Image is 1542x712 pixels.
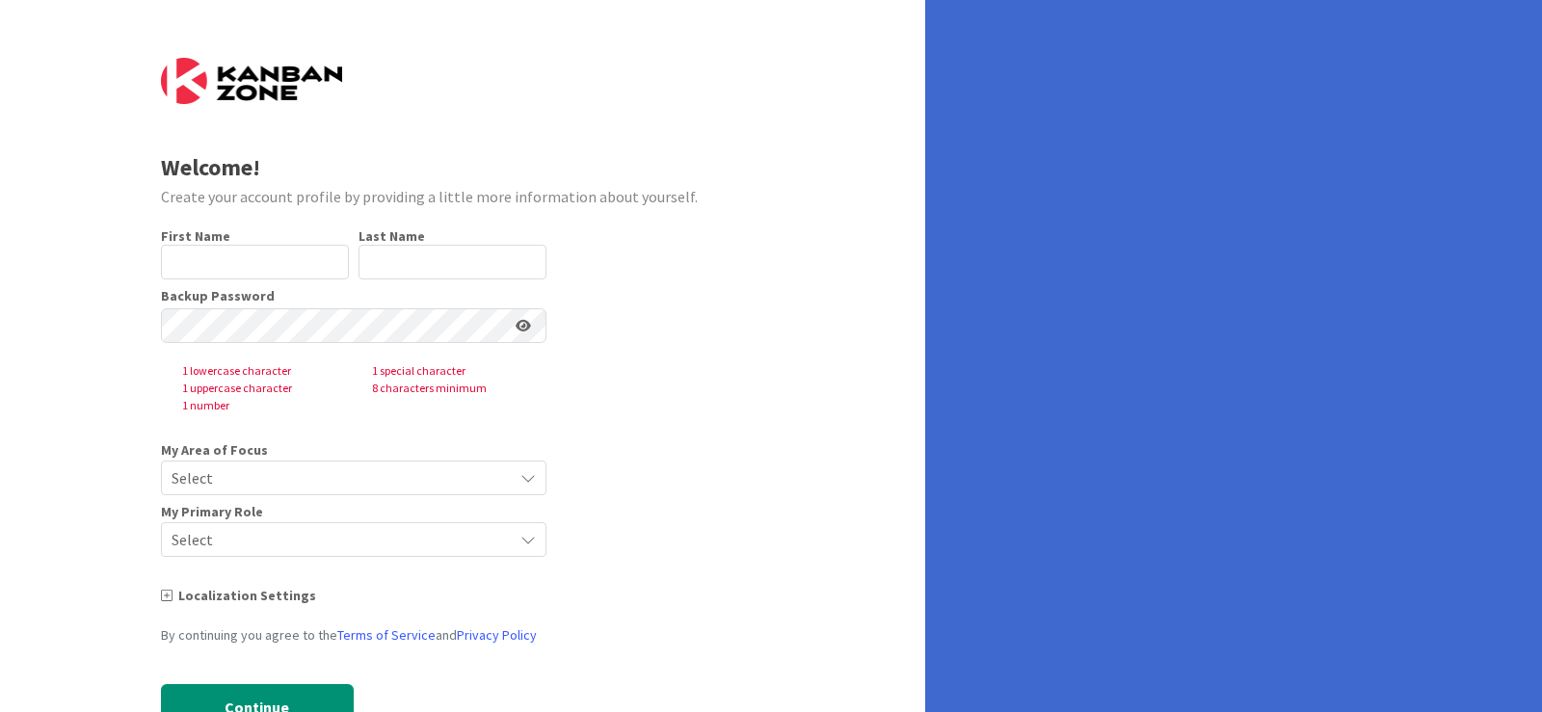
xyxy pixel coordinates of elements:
div: By continuing you agree to the and [161,625,546,646]
div: Localization Settings [161,586,546,606]
span: 1 number [167,397,357,414]
img: Kanban Zone [161,58,342,104]
span: My Area of Focus [161,443,268,457]
span: 1 uppercase character [167,380,357,397]
div: Create your account profile by providing a little more information about yourself. [161,185,765,208]
div: Welcome! [161,150,765,185]
span: 8 characters minimum [357,380,546,397]
span: 1 lowercase character [167,362,357,380]
a: Terms of Service [337,626,436,644]
span: 1 special character [357,362,546,380]
label: Backup Password [161,289,275,303]
span: Select [172,526,503,553]
label: First Name [161,227,230,245]
label: Last Name [359,227,425,245]
span: Select [172,464,503,491]
a: Privacy Policy [457,626,537,644]
span: My Primary Role [161,505,263,518]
